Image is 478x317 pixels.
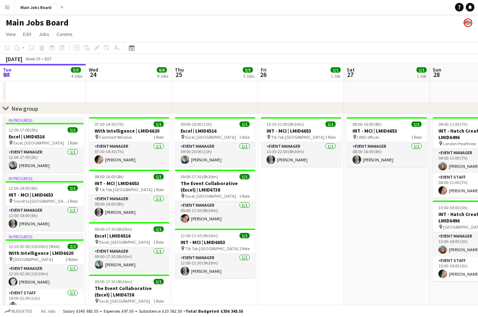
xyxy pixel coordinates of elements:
span: All jobs [40,308,57,314]
span: Comms [56,31,73,37]
div: BST [45,56,52,61]
span: Jobs [38,31,49,37]
a: Jobs [36,29,52,39]
div: New group [12,105,38,112]
button: Main Jobs Board [15,0,58,14]
div: Salary £345 683.55 + Expenses £97.50 + Subsistence £10 562.50 = [63,308,243,314]
span: Week 39 [24,56,42,61]
span: View [6,31,16,37]
span: Edit [23,31,31,37]
button: Budgeted [4,307,33,315]
div: [DATE] [6,55,22,63]
span: Budgeted [12,309,32,314]
h1: Main Jobs Board [6,17,69,28]
a: Comms [54,29,76,39]
span: Total Budgeted £356 343.55 [186,308,243,314]
a: View [3,29,19,39]
app-user-avatar: Alanya O'Donnell [464,18,472,27]
a: Edit [20,29,34,39]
